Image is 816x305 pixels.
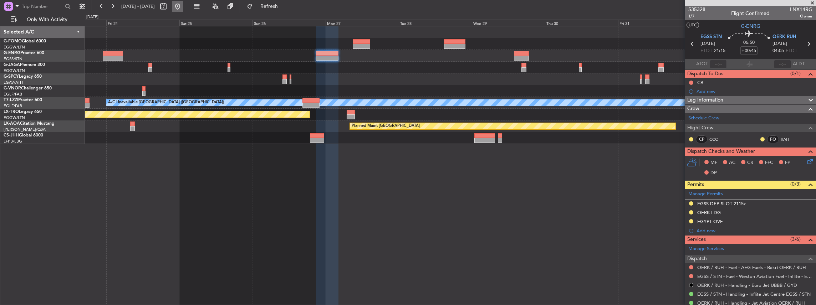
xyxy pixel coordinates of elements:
[696,61,708,68] span: ATOT
[790,6,812,13] span: LNX14RG
[729,159,735,166] span: AC
[8,14,77,25] button: Only With Activity
[697,264,806,270] a: OERK / RUH - Fuel - AEG Fuels - Bakri OERK / RUH
[790,13,812,19] span: Owner
[709,136,725,143] a: CCC
[688,191,723,198] a: Manage Permits
[790,180,801,188] span: (0/3)
[714,47,725,55] span: 21:15
[687,70,723,78] span: Dispatch To-Dos
[697,79,703,86] div: CB
[697,201,746,207] div: EGSS DEP SLOT 2115z
[244,1,286,12] button: Refresh
[4,133,43,138] a: CS-JHHGlobal 6000
[687,22,699,28] button: UTC
[700,47,712,55] span: ETOT
[472,20,545,26] div: Wed 29
[687,255,707,263] span: Dispatch
[697,228,812,234] div: Add new
[786,47,797,55] span: ELDT
[86,14,98,20] div: [DATE]
[4,98,18,102] span: T7-LZZI
[697,218,723,224] div: EGYPT OVF
[4,139,22,144] a: LFPB/LBG
[4,98,42,102] a: T7-LZZIPraetor 600
[4,80,23,85] a: LGAV/ATH
[772,47,784,55] span: 04:05
[731,10,770,17] div: Flight Confirmed
[688,115,719,122] a: Schedule Crew
[253,20,326,26] div: Sun 26
[4,51,20,55] span: G-ENRG
[688,245,724,253] a: Manage Services
[4,63,45,67] a: G-JAGAPhenom 300
[710,60,727,68] input: --:--
[688,13,705,19] span: 1/7
[121,3,155,10] span: [DATE] - [DATE]
[697,282,797,288] a: OERK / RUH - Handling - Euro Jet UBBB / GYD
[687,181,704,189] span: Permits
[4,74,19,79] span: G-SPCY
[545,20,618,26] div: Thu 30
[4,86,21,91] span: G-VNOR
[697,210,721,216] div: OERK LDG
[4,56,22,62] a: EGSS/STN
[4,51,44,55] a: G-ENRGPraetor 600
[4,122,20,126] span: LX-AOA
[179,20,253,26] div: Sat 25
[4,63,20,67] span: G-JAGA
[4,45,25,50] a: EGGW/LTN
[4,127,46,132] a: [PERSON_NAME]/QSA
[399,20,472,26] div: Tue 28
[747,159,753,166] span: CR
[687,105,699,113] span: Crew
[710,159,717,166] span: MF
[790,70,801,77] span: (0/1)
[697,291,811,297] a: EGSS / STN - Handling - Inflite Jet Centre EGSS / STN
[781,136,797,143] a: RAH
[4,39,22,43] span: G-FOMO
[108,97,224,108] div: A/C Unavailable [GEOGRAPHIC_DATA] ([GEOGRAPHIC_DATA])
[4,110,19,114] span: LX-TRO
[687,236,706,244] span: Services
[4,86,52,91] a: G-VNORChallenger 650
[767,135,779,143] div: FO
[4,122,55,126] a: LX-AOACitation Mustang
[743,39,755,46] span: 06:50
[772,33,796,41] span: OERK RUH
[4,39,46,43] a: G-FOMOGlobal 6000
[326,20,399,26] div: Mon 27
[687,124,714,132] span: Flight Crew
[696,135,708,143] div: CP
[19,17,75,22] span: Only With Activity
[4,133,19,138] span: CS-JHH
[4,115,25,120] a: EGGW/LTN
[741,22,760,30] span: G-ENRG
[4,110,42,114] a: LX-TROLegacy 650
[793,61,805,68] span: ALDT
[785,159,790,166] span: FP
[687,96,723,104] span: Leg Information
[4,68,25,73] a: EGGW/LTN
[772,40,787,47] span: [DATE]
[697,88,812,94] div: Add new
[790,236,801,243] span: (3/6)
[618,20,691,26] div: Fri 31
[700,33,722,41] span: EGSS STN
[254,4,284,9] span: Refresh
[4,74,42,79] a: G-SPCYLegacy 650
[106,20,179,26] div: Fri 24
[352,121,420,131] div: Planned Maint [GEOGRAPHIC_DATA]
[710,170,717,177] span: DP
[687,148,755,156] span: Dispatch Checks and Weather
[765,159,773,166] span: FFC
[22,1,63,12] input: Trip Number
[4,103,22,109] a: EGLF/FAB
[4,92,22,97] a: EGLF/FAB
[697,273,812,279] a: EGSS / STN - Fuel - Weston Aviation Fuel - Inflite - EGSS / STN
[688,6,705,13] span: 535328
[700,40,715,47] span: [DATE]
